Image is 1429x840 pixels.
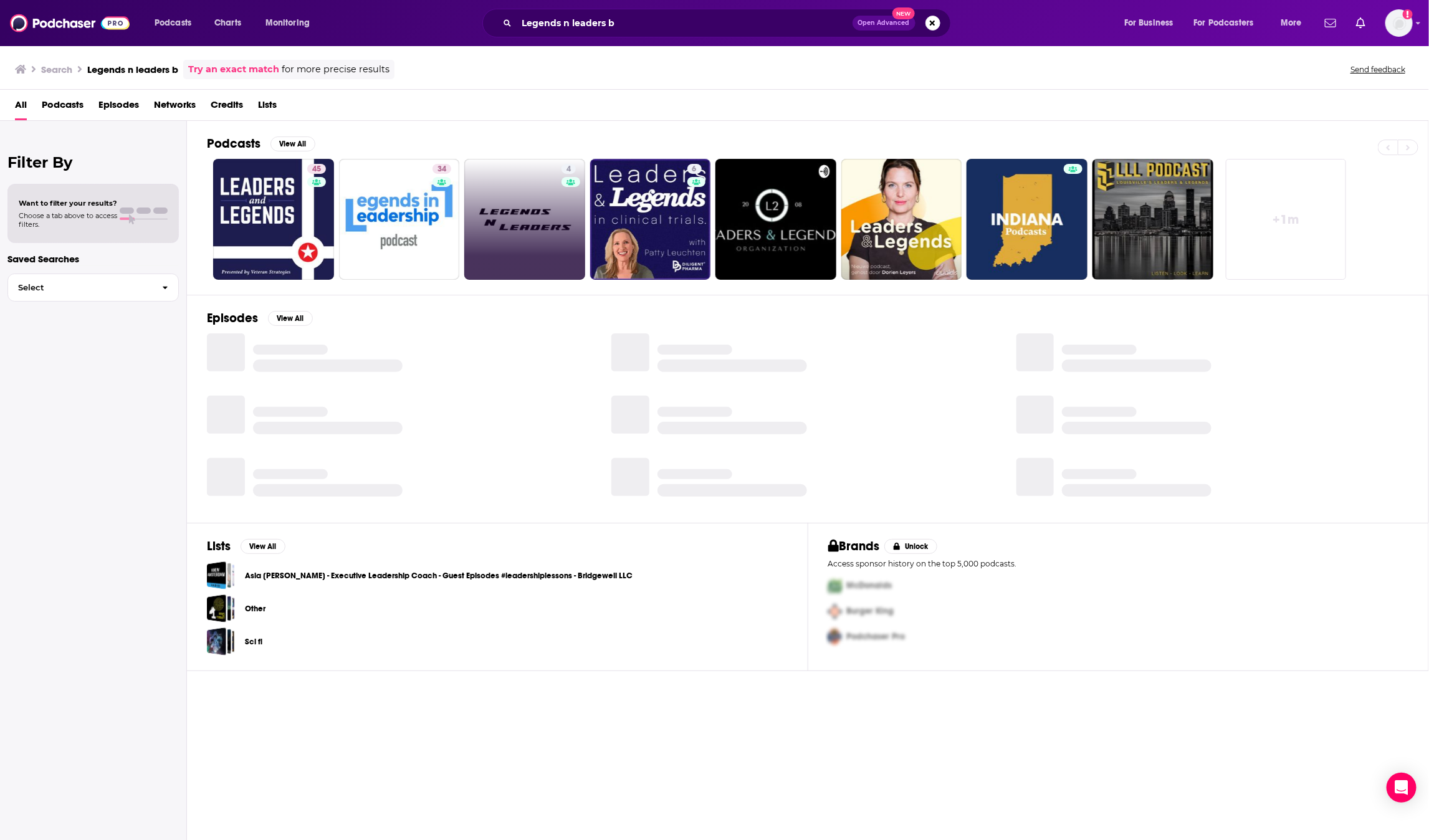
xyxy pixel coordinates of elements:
a: Networks [154,95,196,120]
a: 6 [687,164,702,174]
a: 45 [213,159,334,280]
img: Second Pro Logo [823,599,847,624]
button: Show profile menu [1385,9,1413,37]
a: ListsView All [207,538,285,554]
button: Unlock [884,539,937,554]
a: 4 [464,159,585,280]
img: Third Pro Logo [823,624,847,650]
div: Search podcasts, credits, & more... [494,9,963,37]
span: 34 [437,163,446,176]
span: Monitoring [265,14,310,32]
button: View All [268,311,313,326]
p: Saved Searches [7,253,179,265]
a: 34 [433,164,451,174]
a: Show notifications dropdown [1351,12,1370,34]
h2: Brands [828,538,880,554]
input: Search podcasts, credits, & more... [517,13,853,33]
button: open menu [257,13,326,33]
a: EpisodesView All [207,310,313,326]
span: 6 [692,163,697,176]
h3: Legends n leaders b [87,64,178,75]
a: +1m [1226,159,1347,280]
h2: Episodes [207,310,258,326]
a: Charts [206,13,249,33]
h2: Filter By [7,153,179,171]
span: For Business [1124,14,1173,32]
span: 4 [566,163,571,176]
span: Logged in as caitlinhogge [1385,9,1413,37]
button: View All [270,136,315,151]
span: Want to filter your results? [19,199,117,208]
a: Other [207,594,235,623]
a: All [15,95,27,120]
button: open menu [1116,13,1189,33]
span: Select [8,284,152,292]
div: Open Intercom Messenger [1387,773,1417,803]
a: Podcasts [42,95,84,120]
a: Episodes [98,95,139,120]
span: 45 [312,163,321,176]
img: Podchaser - Follow, Share and Rate Podcasts [10,11,130,35]
a: 4 [562,164,576,174]
a: Sci fi [245,635,262,649]
a: Asia [PERSON_NAME] - Executive Leadership Coach - Guest Episodes #leadershiplessons - Bridgewell LLC [245,569,633,583]
h3: Search [41,64,72,75]
span: Burger King [847,606,894,617]
a: 45 [307,164,326,174]
svg: Add a profile image [1403,9,1413,19]
span: For Podcasters [1194,14,1254,32]
span: for more precise results [282,62,390,77]
button: Select [7,274,179,302]
a: PodcastsView All [207,136,315,151]
button: open menu [1272,13,1317,33]
a: 6 [590,159,711,280]
span: New [892,7,915,19]
a: Show notifications dropdown [1320,12,1341,34]
span: More [1281,14,1302,32]
a: Sci fi [207,628,235,656]
span: Podcasts [155,14,191,32]
span: Charts [214,14,241,32]
a: Asia Bribiesca-Hedin - Executive Leadership Coach - Guest Episodes #leadershiplessons - Bridgewel... [207,561,235,589]
span: Open Advanced [858,20,910,26]
button: open menu [146,13,208,33]
h2: Podcasts [207,136,260,151]
a: Other [245,602,265,616]
button: Send feedback [1347,64,1409,75]
span: McDonalds [847,581,892,591]
button: open menu [1186,13,1272,33]
button: Open AdvancedNew [853,16,915,31]
button: View All [241,539,285,554]
img: First Pro Logo [823,573,847,599]
a: Lists [258,95,277,120]
a: Credits [211,95,243,120]
span: Podchaser Pro [847,632,906,642]
a: Try an exact match [188,62,279,77]
p: Access sponsor history on the top 5,000 podcasts. [828,559,1409,568]
img: User Profile [1385,9,1413,37]
span: Choose a tab above to access filters. [19,211,117,229]
h2: Lists [207,538,231,554]
a: 34 [339,159,460,280]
